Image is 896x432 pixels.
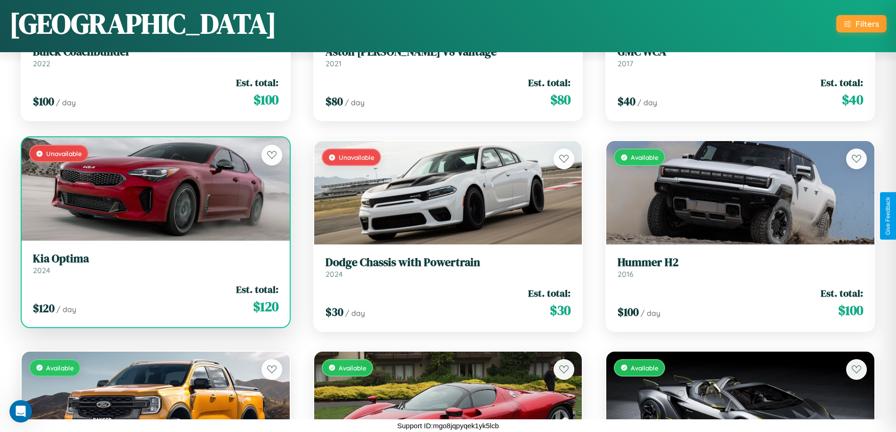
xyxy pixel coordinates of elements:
span: Est. total: [236,76,278,89]
span: Available [339,364,366,372]
span: Est. total: [821,286,863,300]
h3: Buick Coachbuilder [33,45,278,59]
h3: Dodge Chassis with Powertrain [325,256,571,269]
span: Available [631,153,658,161]
span: Est. total: [528,76,571,89]
h3: Hummer H2 [618,256,863,269]
span: 2021 [325,59,341,68]
span: / day [56,305,76,314]
a: Kia Optima2024 [33,252,278,275]
div: Filters [856,19,879,29]
span: Est. total: [821,76,863,89]
div: Give Feedback [885,197,891,235]
span: / day [345,98,365,107]
span: 2022 [33,59,50,68]
button: Filters [836,15,887,32]
span: / day [637,98,657,107]
span: 2017 [618,59,633,68]
iframe: Intercom live chat [9,400,32,423]
span: Unavailable [339,153,374,161]
span: 2024 [325,269,343,279]
span: Unavailable [46,149,82,157]
span: $ 100 [838,301,863,320]
span: $ 120 [253,297,278,316]
span: $ 100 [618,304,639,320]
span: $ 30 [325,304,343,320]
p: Support ID: mgo8jqpyqek1yk5lcb [397,419,499,432]
span: $ 80 [325,94,343,109]
span: $ 30 [550,301,571,320]
span: / day [56,98,76,107]
span: $ 80 [550,90,571,109]
span: 2016 [618,269,634,279]
h3: Kia Optima [33,252,278,266]
span: Available [631,364,658,372]
a: Buick Coachbuilder2022 [33,45,278,68]
a: GMC WCA2017 [618,45,863,68]
span: $ 40 [842,90,863,109]
span: / day [345,308,365,318]
h3: GMC WCA [618,45,863,59]
a: Hummer H22016 [618,256,863,279]
span: Est. total: [236,283,278,296]
a: Dodge Chassis with Powertrain2024 [325,256,571,279]
a: Aston [PERSON_NAME] V8 Vantage2021 [325,45,571,68]
span: $ 40 [618,94,635,109]
span: $ 100 [254,90,278,109]
span: / day [641,308,660,318]
span: Est. total: [528,286,571,300]
h1: [GEOGRAPHIC_DATA] [9,4,277,43]
h3: Aston [PERSON_NAME] V8 Vantage [325,45,571,59]
span: $ 100 [33,94,54,109]
span: Available [46,364,74,372]
span: $ 120 [33,300,55,316]
span: 2024 [33,266,50,275]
